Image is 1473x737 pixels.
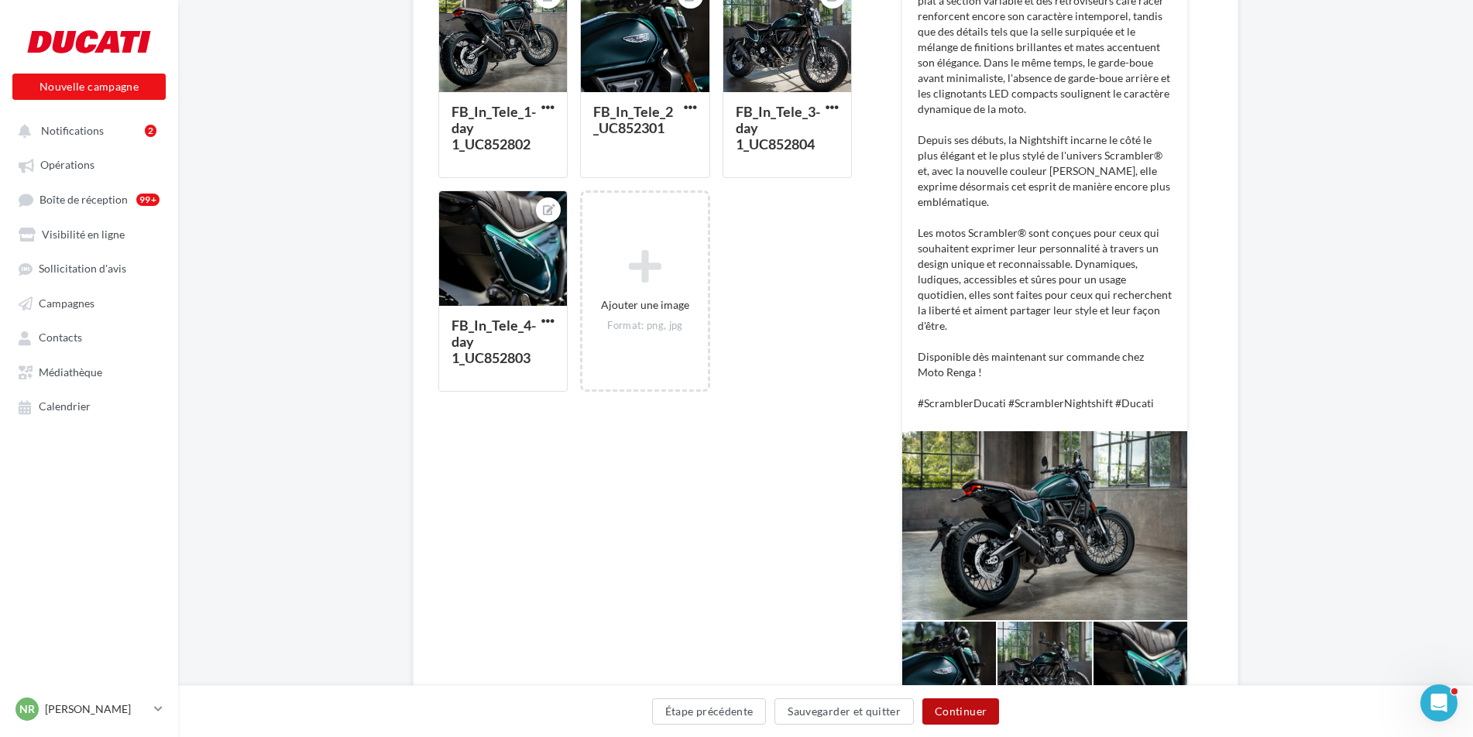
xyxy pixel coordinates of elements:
[593,103,673,136] div: FB_In_Tele_2_UC852301
[45,701,148,717] p: [PERSON_NAME]
[9,358,169,386] a: Médiathèque
[12,694,166,724] a: NR [PERSON_NAME]
[9,392,169,420] a: Calendrier
[9,254,169,282] a: Sollicitation d'avis
[145,125,156,137] div: 2
[39,193,128,206] span: Boîte de réception
[452,103,536,153] div: FB_In_Tele_1-day 1_UC852802
[40,159,94,172] span: Opérations
[42,228,125,241] span: Visibilité en ligne
[9,289,169,317] a: Campagnes
[39,297,94,310] span: Campagnes
[9,185,169,214] a: Boîte de réception99+
[9,150,169,178] a: Opérations
[736,103,820,153] div: FB_In_Tele_3-day 1_UC852804
[39,400,91,413] span: Calendrier
[41,124,104,137] span: Notifications
[9,323,169,351] a: Contacts
[12,74,166,100] button: Nouvelle campagne
[652,698,767,725] button: Étape précédente
[9,116,163,144] button: Notifications 2
[774,698,914,725] button: Sauvegarder et quitter
[1420,684,1458,722] iframe: Intercom live chat
[136,194,160,206] div: 99+
[19,701,35,717] span: NR
[452,317,536,366] div: FB_In_Tele_4-day 1_UC852803
[922,698,999,725] button: Continuer
[39,262,126,276] span: Sollicitation d'avis
[39,365,102,379] span: Médiathèque
[9,220,169,248] a: Visibilité en ligne
[39,331,82,345] span: Contacts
